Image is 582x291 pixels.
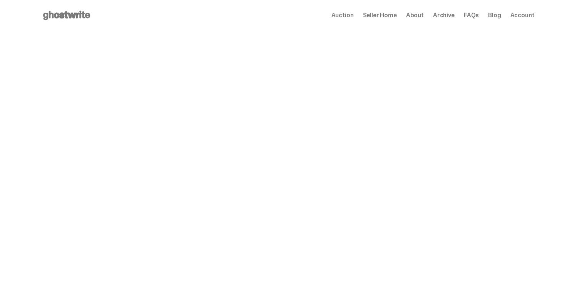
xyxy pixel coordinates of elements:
[488,12,501,18] a: Blog
[464,12,479,18] a: FAQs
[406,12,424,18] a: About
[510,12,535,18] a: Account
[363,12,397,18] a: Seller Home
[331,12,354,18] a: Auction
[433,12,455,18] a: Archive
